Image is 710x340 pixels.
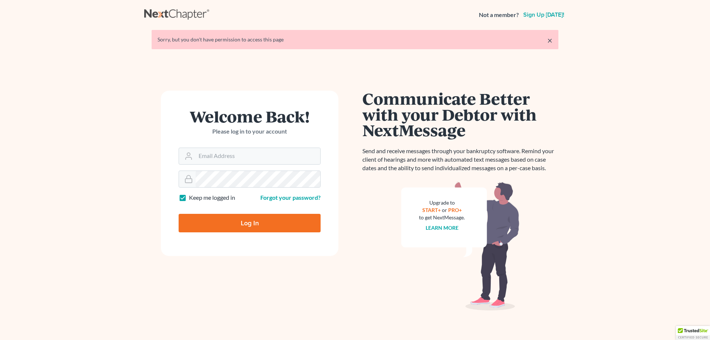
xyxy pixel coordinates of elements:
p: Please log in to your account [179,127,321,136]
h1: Welcome Back! [179,108,321,124]
span: or [442,207,447,213]
p: Send and receive messages through your bankruptcy software. Remind your client of hearings and mo... [362,147,558,172]
a: Forgot your password? [260,194,321,201]
div: Upgrade to [419,199,465,206]
div: to get NextMessage. [419,214,465,221]
a: PRO+ [448,207,462,213]
input: Email Address [196,148,320,164]
a: START+ [422,207,441,213]
div: Sorry, but you don't have permission to access this page [158,36,552,43]
a: × [547,36,552,45]
strong: Not a member? [479,11,519,19]
label: Keep me logged in [189,193,235,202]
h1: Communicate Better with your Debtor with NextMessage [362,91,558,138]
a: Learn more [426,225,459,231]
img: nextmessage_bg-59042aed3d76b12b5cd301f8e5b87938c9018125f34e5fa2b7a6b67550977c72.svg [401,181,520,311]
a: Sign up [DATE]! [522,12,566,18]
input: Log In [179,214,321,232]
div: TrustedSite Certified [676,326,710,340]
